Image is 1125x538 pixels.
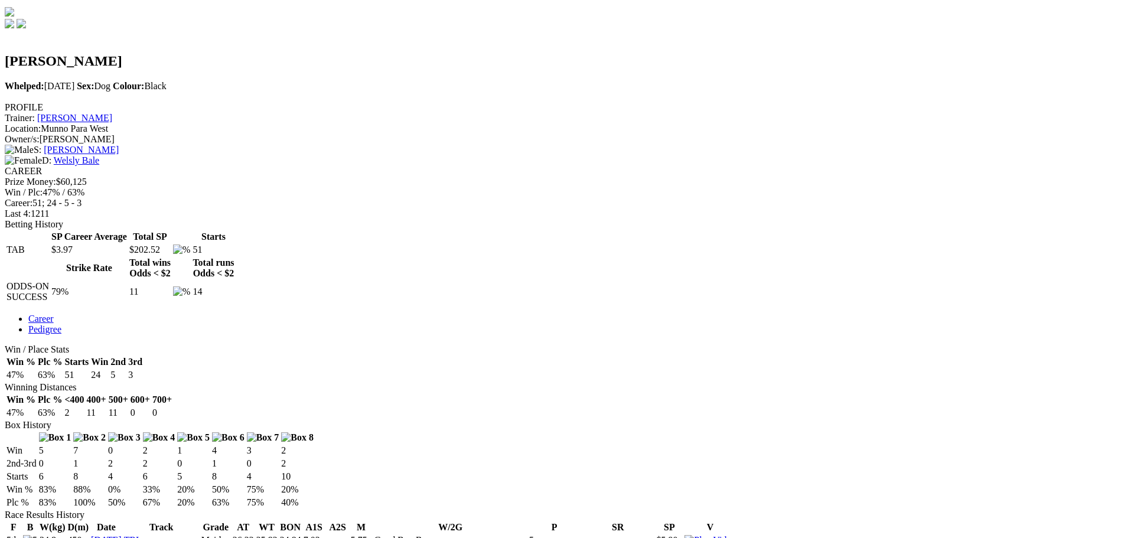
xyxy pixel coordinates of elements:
[246,471,280,482] td: 4
[142,445,176,457] td: 2
[5,198,1120,208] div: 51; 24 - 5 - 3
[212,432,244,443] img: Box 6
[73,432,106,443] img: Box 2
[5,134,1120,145] div: [PERSON_NAME]
[129,281,171,303] td: 11
[6,521,21,533] th: F
[211,445,245,457] td: 4
[5,7,14,17] img: logo-grsa-white.png
[64,356,89,368] th: Starts
[6,458,37,469] td: 2nd-3rd
[129,257,171,279] th: Total wins Odds < $2
[107,445,141,457] td: 0
[152,407,172,419] td: 0
[211,484,245,495] td: 50%
[38,471,72,482] td: 6
[130,407,151,419] td: 0
[5,134,40,144] span: Owner/s:
[5,102,1120,113] div: PROFILE
[108,394,129,406] th: 500+
[529,521,580,533] th: P
[5,208,31,219] span: Last 4:
[143,432,175,443] img: Box 4
[152,394,172,406] th: 700+
[5,187,43,197] span: Win / Plc:
[123,521,200,533] th: Track
[177,458,210,469] td: 0
[281,497,314,508] td: 40%
[51,231,128,243] th: SP Career Average
[5,177,1120,187] div: $60,125
[5,145,41,155] span: S:
[38,458,72,469] td: 0
[5,382,1120,393] div: Winning Distances
[256,521,278,533] th: WT
[107,497,141,508] td: 50%
[90,369,109,381] td: 24
[37,113,112,123] a: [PERSON_NAME]
[130,394,151,406] th: 600+
[6,369,36,381] td: 47%
[6,394,36,406] th: Win %
[177,445,210,457] td: 1
[246,497,280,508] td: 75%
[177,432,210,443] img: Box 5
[177,484,210,495] td: 20%
[110,369,126,381] td: 5
[5,166,1120,177] div: CAREER
[22,521,38,533] th: B
[5,53,1120,69] h2: [PERSON_NAME]
[5,208,1120,219] div: 1211
[211,497,245,508] td: 63%
[246,484,280,495] td: 75%
[51,244,128,256] td: $3.97
[201,521,231,533] th: Grade
[73,471,106,482] td: 8
[6,244,50,256] td: TAB
[51,257,128,279] th: Strike Rate
[113,81,144,91] b: Colour:
[110,356,126,368] th: 2nd
[77,81,110,91] span: Dog
[28,324,61,334] a: Pedigree
[581,521,654,533] th: SR
[5,344,1120,355] div: Win / Place Stats
[37,369,63,381] td: 63%
[142,497,176,508] td: 67%
[6,407,36,419] td: 47%
[192,281,234,303] td: 14
[6,471,37,482] td: Starts
[303,521,325,533] th: A1S
[684,521,736,533] th: V
[38,484,72,495] td: 83%
[247,432,279,443] img: Box 7
[129,244,171,256] td: $202.52
[5,510,1120,520] div: Race Results History
[350,521,373,533] th: M
[108,407,129,419] td: 11
[38,445,72,457] td: 5
[38,497,72,508] td: 83%
[6,445,37,457] td: Win
[5,19,14,28] img: facebook.svg
[374,521,527,533] th: W/2G
[173,286,190,297] img: %
[128,356,143,368] th: 3rd
[129,231,171,243] th: Total SP
[108,432,141,443] img: Box 3
[54,155,99,165] a: Welsly Bale
[173,244,190,255] img: %
[90,356,109,368] th: Win
[142,471,176,482] td: 6
[5,177,56,187] span: Prize Money:
[86,394,107,406] th: 400+
[6,484,37,495] td: Win %
[281,471,314,482] td: 10
[5,420,1120,431] div: Box History
[5,219,1120,230] div: Betting History
[279,521,302,533] th: BON
[5,123,41,133] span: Location:
[107,471,141,482] td: 4
[51,281,128,303] td: 79%
[39,521,66,533] th: W(kg)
